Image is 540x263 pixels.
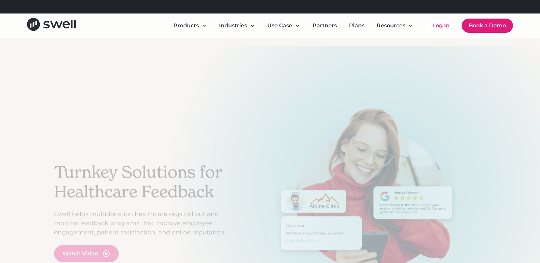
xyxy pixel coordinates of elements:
div: Use Case [267,22,292,30]
h2: Turnkey Solutions for Healthcare Feedback [54,163,236,202]
a: Partners [307,19,342,32]
div: Products [173,22,199,30]
div: Watch Video [62,249,98,258]
a: Log In [426,19,456,32]
a: Book a Demo [462,19,513,33]
div: Resources [377,22,405,30]
div: Products [168,19,212,32]
p: Swell helps multi-location healthcare orgs roll out and monitor feedback programs that improve em... [54,210,236,237]
div: Use Case [262,19,306,32]
div: Resources [371,19,419,32]
div: Industries [219,22,247,30]
a: Plans [344,19,370,32]
div: Industries [214,19,261,32]
a: home [27,18,76,33]
a: open lightbox [54,245,119,262]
